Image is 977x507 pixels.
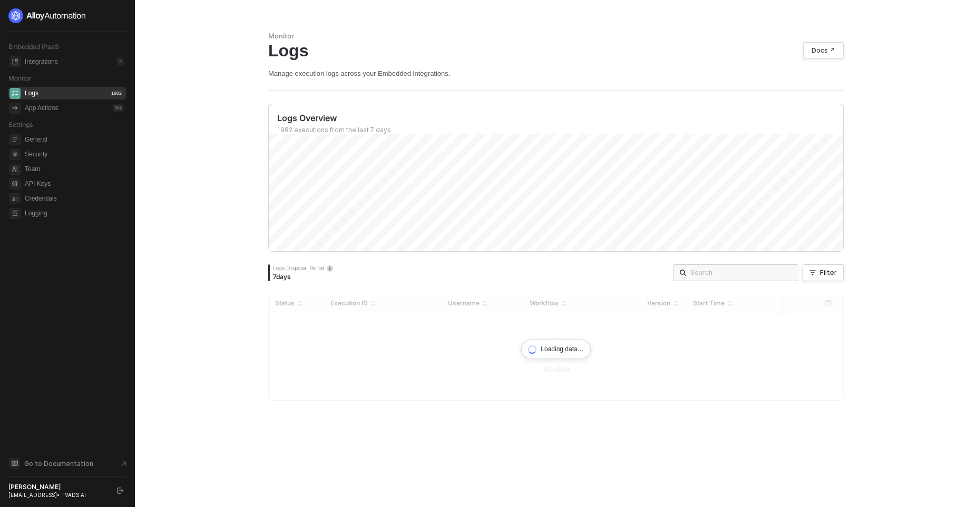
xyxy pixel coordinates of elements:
[268,69,844,78] div: Manage execution logs across your Embedded integrations.
[268,41,844,61] div: Logs
[268,32,844,41] div: Monitor
[8,483,108,491] div: [PERSON_NAME]
[25,133,124,146] span: General
[25,207,124,220] span: Logging
[113,104,124,112] div: 0 %
[109,89,124,97] div: 1982
[273,264,333,272] div: Logs Disposal Period
[9,134,21,145] span: general
[8,457,126,470] a: Knowledge Base
[9,178,21,190] span: api-key
[25,163,124,175] span: Team
[119,459,129,469] span: document-arrow
[9,208,21,219] span: logging
[820,269,837,277] div: Filter
[812,46,835,55] div: Docs ↗
[9,164,21,175] span: team
[277,113,843,124] div: Logs Overview
[25,104,58,113] div: App Actions
[9,56,21,67] span: integrations
[25,192,124,205] span: Credentials
[117,57,124,66] div: 2
[8,8,126,23] a: logo
[273,273,333,281] div: 7 days
[25,148,124,161] span: Security
[25,57,58,66] div: Integrations
[8,43,59,51] span: Embedded iPaaS
[9,458,20,469] span: documentation
[8,121,33,128] span: Settings
[521,340,590,359] div: Loading data…
[9,193,21,204] span: credentials
[690,267,792,279] input: Search
[9,103,21,114] span: icon-app-actions
[8,74,32,82] span: Monitor
[25,89,38,98] div: Logs
[9,88,21,99] span: icon-logs
[9,149,21,160] span: security
[8,8,86,23] img: logo
[117,488,123,494] span: logout
[803,264,844,281] button: Filter
[803,42,844,59] a: Docs ↗
[25,177,124,190] span: API Keys
[277,126,843,134] div: 1982 executions from the last 7 days
[8,491,108,499] div: [EMAIL_ADDRESS] • TVADS AI
[24,459,93,468] span: Go to Documentation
